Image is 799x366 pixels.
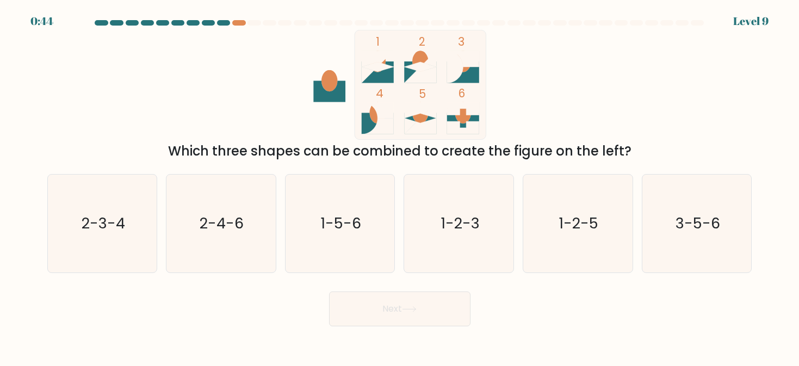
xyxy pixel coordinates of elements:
div: Level 9 [733,13,769,29]
div: 0:44 [30,13,53,29]
text: 2-3-4 [82,213,125,233]
text: 2-4-6 [200,213,244,233]
tspan: 6 [458,85,465,101]
tspan: 3 [458,34,464,49]
text: 3-5-6 [676,213,720,233]
tspan: 2 [418,34,425,49]
text: 1-2-5 [559,213,599,233]
div: Which three shapes can be combined to create the figure on the left? [54,141,746,161]
tspan: 4 [376,85,383,101]
tspan: 1 [376,34,380,49]
text: 1-5-6 [320,213,361,233]
button: Next [329,291,470,326]
text: 1-2-3 [441,213,480,233]
tspan: 5 [418,86,425,102]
